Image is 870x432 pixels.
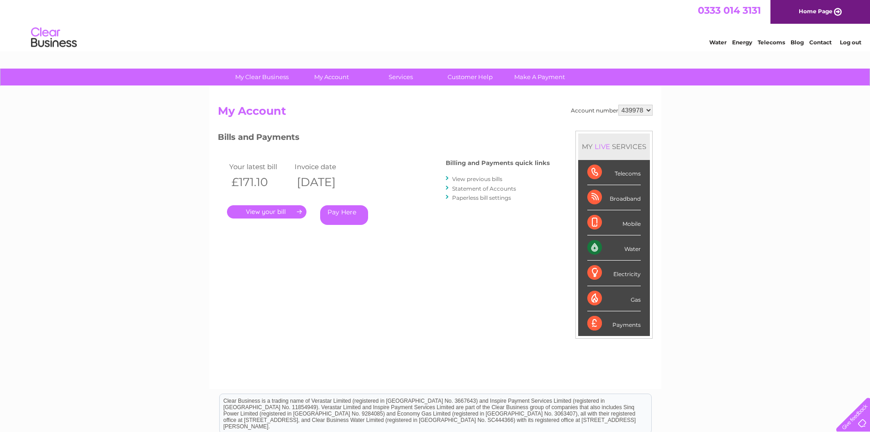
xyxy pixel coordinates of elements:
[31,24,77,52] img: logo.png
[292,173,358,192] th: [DATE]
[227,160,293,173] td: Your latest bill
[587,160,641,185] div: Telecoms
[732,39,752,46] a: Energy
[587,185,641,210] div: Broadband
[809,39,832,46] a: Contact
[432,69,508,85] a: Customer Help
[587,235,641,261] div: Water
[593,142,612,151] div: LIVE
[292,160,358,173] td: Invoice date
[709,39,727,46] a: Water
[218,105,653,122] h2: My Account
[578,133,650,160] div: MY SERVICES
[227,205,306,219] a: .
[452,194,511,201] a: Paperless bill settings
[587,261,641,286] div: Electricity
[220,5,651,44] div: Clear Business is a trading name of Verastar Limited (registered in [GEOGRAPHIC_DATA] No. 3667643...
[840,39,861,46] a: Log out
[227,173,293,192] th: £171.10
[363,69,438,85] a: Services
[452,185,516,192] a: Statement of Accounts
[446,160,550,166] h4: Billing and Payments quick links
[502,69,577,85] a: Make A Payment
[758,39,785,46] a: Telecoms
[587,311,641,336] div: Payments
[452,176,502,182] a: View previous bills
[791,39,804,46] a: Blog
[294,69,369,85] a: My Account
[224,69,300,85] a: My Clear Business
[587,210,641,235] div: Mobile
[571,105,653,116] div: Account number
[320,205,368,225] a: Pay Here
[698,5,761,16] a: 0333 014 3131
[587,286,641,311] div: Gas
[218,131,550,147] h3: Bills and Payments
